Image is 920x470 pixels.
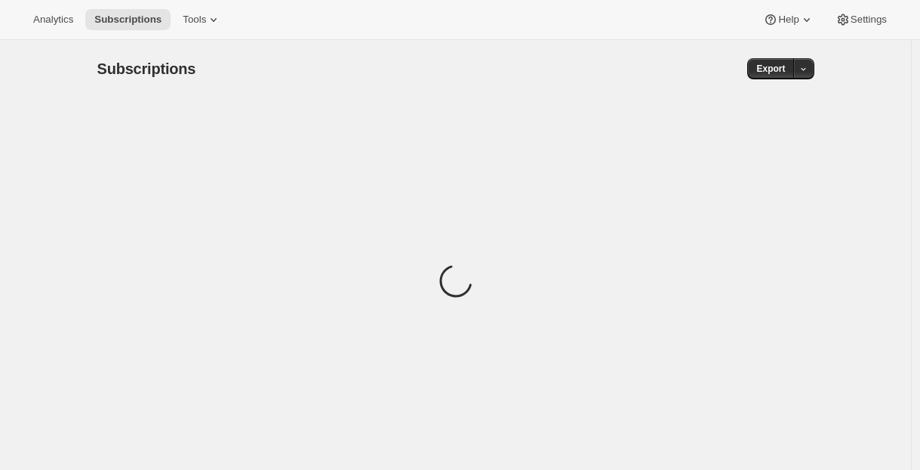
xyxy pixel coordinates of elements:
[754,9,823,30] button: Help
[851,14,887,26] span: Settings
[778,14,798,26] span: Help
[174,9,230,30] button: Tools
[747,58,794,79] button: Export
[94,14,162,26] span: Subscriptions
[826,9,896,30] button: Settings
[756,63,785,75] span: Export
[183,14,206,26] span: Tools
[33,14,73,26] span: Analytics
[24,9,82,30] button: Analytics
[97,60,196,77] span: Subscriptions
[85,9,171,30] button: Subscriptions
